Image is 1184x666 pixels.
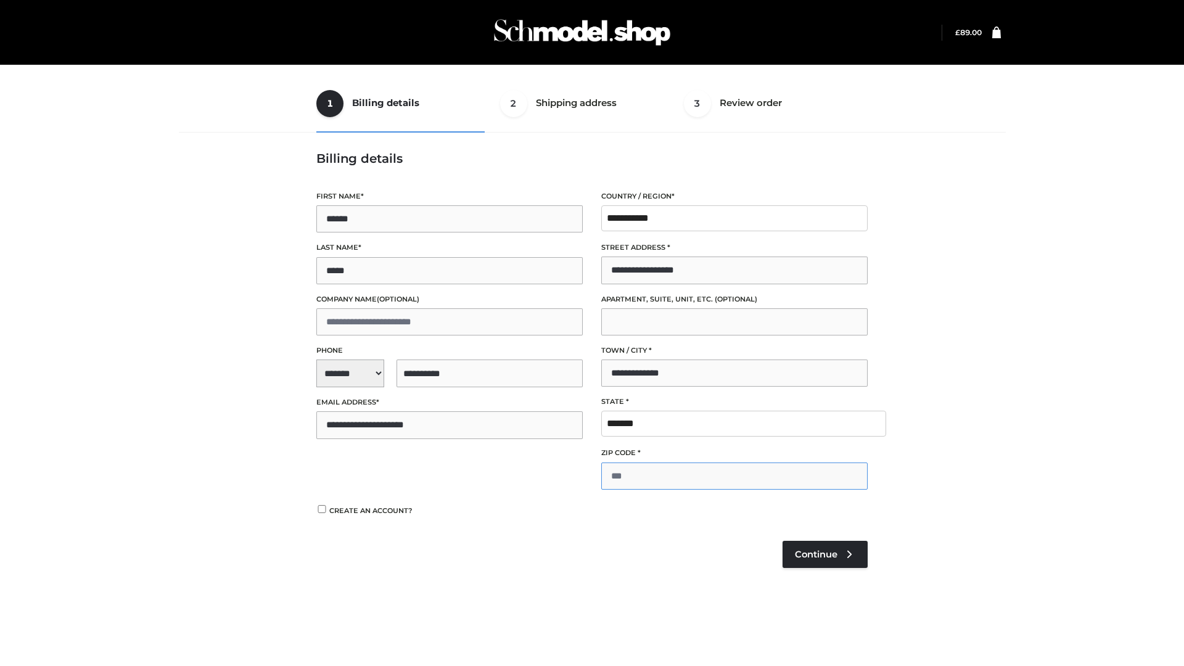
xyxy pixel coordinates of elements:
label: Phone [316,345,583,356]
label: Country / Region [601,191,868,202]
label: Last name [316,242,583,253]
label: State [601,396,868,408]
span: Continue [795,549,837,560]
span: Create an account? [329,506,413,515]
span: £ [955,28,960,37]
a: £89.00 [955,28,982,37]
bdi: 89.00 [955,28,982,37]
h3: Billing details [316,151,868,166]
label: Company name [316,294,583,305]
span: (optional) [377,295,419,303]
label: Town / City [601,345,868,356]
span: (optional) [715,295,757,303]
label: Email address [316,397,583,408]
a: Continue [783,541,868,568]
input: Create an account? [316,505,327,513]
label: Street address [601,242,868,253]
label: Apartment, suite, unit, etc. [601,294,868,305]
label: ZIP Code [601,447,868,459]
label: First name [316,191,583,202]
img: Schmodel Admin 964 [490,8,675,57]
